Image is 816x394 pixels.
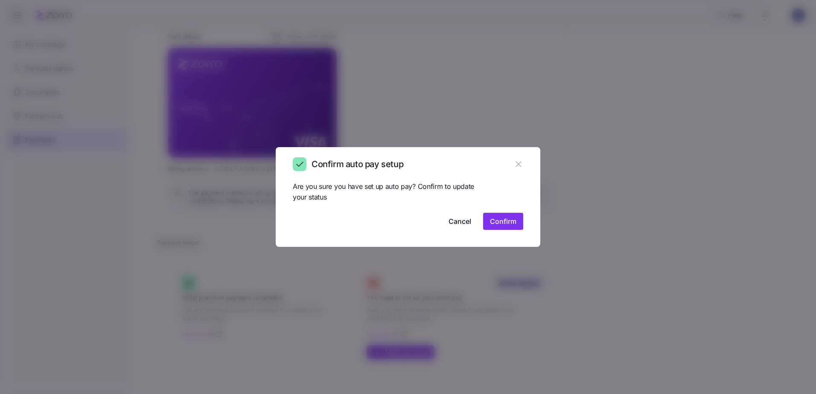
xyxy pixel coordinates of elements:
button: Cancel [442,213,478,230]
button: Confirm [483,213,523,230]
span: Confirm [490,216,516,226]
span: Cancel [449,216,471,226]
h2: Confirm auto pay setup [312,159,403,170]
span: Are you sure you have set up auto pay? Confirm to update your status [293,181,474,203]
